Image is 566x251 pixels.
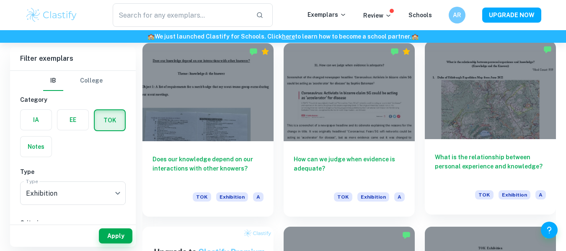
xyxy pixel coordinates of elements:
a: Schools [408,12,432,18]
h6: Criteria [20,218,126,228]
button: EE [57,110,88,130]
h6: AR [452,10,462,20]
span: Exhibition [499,190,530,199]
img: Marked [249,47,258,56]
img: Marked [543,45,552,54]
a: What is the relationship between personal experience and knowledge?TOKExhibitionA [425,43,556,217]
h6: Filter exemplars [10,47,136,70]
label: Type [26,178,38,185]
button: AR [449,7,465,23]
button: Apply [99,228,132,243]
span: A [253,192,264,202]
h6: What is the relationship between personal experience and knowledge? [435,153,546,180]
button: Notes [21,137,52,157]
h6: Does our knowledge depend on our interactions with other knowers? [152,155,264,182]
span: A [535,190,546,199]
span: Exhibition [357,192,389,202]
span: TOK [334,192,352,202]
p: Review [363,11,392,20]
img: Clastify logo [25,7,78,23]
button: IA [21,110,52,130]
h6: Type [20,167,126,176]
h6: How can we judge when evidence is adequate? [294,155,405,182]
button: Help and Feedback [541,222,558,238]
img: Marked [402,231,411,239]
button: UPGRADE NOW [482,8,541,23]
button: College [80,71,103,91]
h6: Category [20,95,126,104]
span: TOK [193,192,211,202]
a: here [282,33,295,40]
button: TOK [95,110,125,130]
p: Exemplars [308,10,346,19]
a: How can we judge when evidence is adequate?TOKExhibitionA [284,43,415,217]
a: Does our knowledge depend on our interactions with other knowers?TOKExhibitionA [142,43,274,217]
div: Premium [402,47,411,56]
div: Premium [261,47,269,56]
div: Exhibition [20,181,126,205]
span: 🏫 [411,33,419,40]
span: 🏫 [147,33,155,40]
span: Exhibition [216,192,248,202]
div: Filter type choice [43,71,103,91]
span: A [394,192,405,202]
h6: We just launched Clastify for Schools. Click to learn how to become a school partner. [2,32,564,41]
button: IB [43,71,63,91]
span: TOK [475,190,494,199]
input: Search for any exemplars... [113,3,250,27]
img: Marked [390,47,399,56]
